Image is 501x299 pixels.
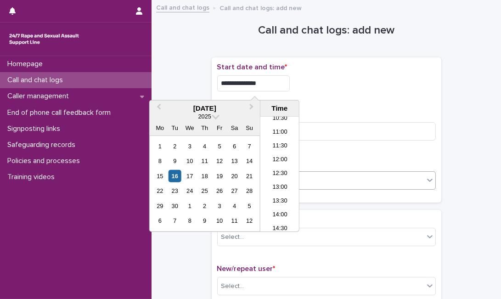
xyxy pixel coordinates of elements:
[184,140,196,152] div: Choose Wednesday, 3 September 2025
[154,170,166,182] div: Choose Monday, 15 September 2025
[228,140,241,152] div: Choose Saturday, 6 September 2025
[214,140,226,152] div: Choose Friday, 5 September 2025
[260,153,299,167] li: 12:00
[198,155,211,167] div: Choose Thursday, 11 September 2025
[243,122,256,134] div: Su
[214,214,226,227] div: Choose Friday, 10 October 2025
[169,185,181,197] div: Choose Tuesday, 23 September 2025
[154,200,166,212] div: Choose Monday, 29 September 2025
[198,140,211,152] div: Choose Thursday, 4 September 2025
[260,181,299,195] li: 13:00
[4,173,62,181] p: Training videos
[152,139,257,228] div: month 2025-09
[184,122,196,134] div: We
[7,30,81,48] img: rhQMoQhaT3yELyF149Cw
[4,60,50,68] p: Homepage
[169,122,181,134] div: Tu
[260,209,299,222] li: 14:00
[243,170,256,182] div: Choose Sunday, 21 September 2025
[243,185,256,197] div: Choose Sunday, 28 September 2025
[212,24,441,37] h1: Call and chat logs: add new
[245,102,260,116] button: Next Month
[221,282,244,291] div: Select...
[4,157,87,165] p: Policies and processes
[156,2,209,12] a: Call and chat logs
[228,155,241,167] div: Choose Saturday, 13 September 2025
[243,140,256,152] div: Choose Sunday, 7 September 2025
[154,185,166,197] div: Choose Monday, 22 September 2025
[228,200,241,212] div: Choose Saturday, 4 October 2025
[260,167,299,181] li: 12:30
[260,126,299,140] li: 11:00
[198,113,211,120] span: 2025
[228,214,241,227] div: Choose Saturday, 11 October 2025
[184,170,196,182] div: Choose Wednesday, 17 September 2025
[198,170,211,182] div: Choose Thursday, 18 September 2025
[214,200,226,212] div: Choose Friday, 3 October 2025
[4,92,76,101] p: Caller management
[214,122,226,134] div: Fr
[214,185,226,197] div: Choose Friday, 26 September 2025
[4,76,70,85] p: Call and chat logs
[184,155,196,167] div: Choose Wednesday, 10 September 2025
[154,214,166,227] div: Choose Monday, 6 October 2025
[217,265,276,272] span: New/repeat user
[151,102,165,116] button: Previous Month
[260,222,299,236] li: 14:30
[243,200,256,212] div: Choose Sunday, 5 October 2025
[198,185,211,197] div: Choose Thursday, 25 September 2025
[169,170,181,182] div: Choose Tuesday, 16 September 2025
[243,214,256,227] div: Choose Sunday, 12 October 2025
[198,200,211,212] div: Choose Thursday, 2 October 2025
[220,2,302,12] p: Call and chat logs: add new
[184,200,196,212] div: Choose Wednesday, 1 October 2025
[214,155,226,167] div: Choose Friday, 12 September 2025
[228,122,241,134] div: Sa
[4,124,68,133] p: Signposting links
[214,170,226,182] div: Choose Friday, 19 September 2025
[221,232,244,242] div: Select...
[184,214,196,227] div: Choose Wednesday, 8 October 2025
[217,63,287,71] span: Start date and time
[198,214,211,227] div: Choose Thursday, 9 October 2025
[228,170,241,182] div: Choose Saturday, 20 September 2025
[260,140,299,153] li: 11:30
[263,104,297,113] div: Time
[150,104,260,113] div: [DATE]
[169,214,181,227] div: Choose Tuesday, 7 October 2025
[4,141,83,149] p: Safeguarding records
[154,122,166,134] div: Mo
[154,140,166,152] div: Choose Monday, 1 September 2025
[198,122,211,134] div: Th
[154,155,166,167] div: Choose Monday, 8 September 2025
[169,140,181,152] div: Choose Tuesday, 2 September 2025
[228,185,241,197] div: Choose Saturday, 27 September 2025
[260,195,299,209] li: 13:30
[184,185,196,197] div: Choose Wednesday, 24 September 2025
[260,112,299,126] li: 10:30
[169,200,181,212] div: Choose Tuesday, 30 September 2025
[4,108,118,117] p: End of phone call feedback form
[169,155,181,167] div: Choose Tuesday, 9 September 2025
[243,155,256,167] div: Choose Sunday, 14 September 2025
